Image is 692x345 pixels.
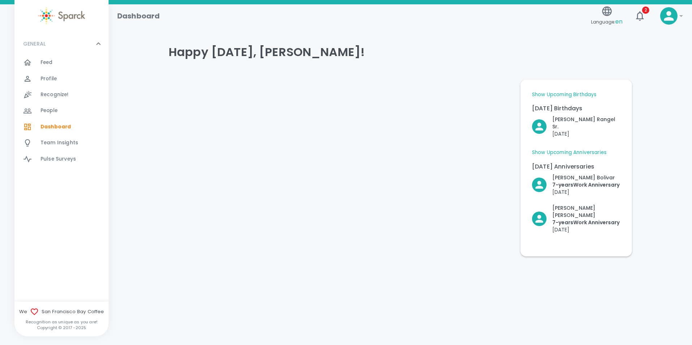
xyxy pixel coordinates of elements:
[14,55,109,170] div: GENERAL
[532,162,620,171] p: [DATE] Anniversaries
[41,75,57,82] span: Profile
[532,204,620,233] button: Click to Recognize!
[526,168,620,196] div: Click to Recognize!
[588,3,625,29] button: Language:en
[552,130,620,137] p: [DATE]
[14,307,109,316] span: We San Francisco Bay Coffee
[14,33,109,55] div: GENERAL
[14,71,109,87] a: Profile
[591,17,623,27] span: Language:
[169,45,632,59] h4: Happy [DATE], [PERSON_NAME]!
[615,17,623,26] span: en
[14,151,109,167] a: Pulse Surveys
[41,59,53,66] span: Feed
[552,116,620,130] p: [PERSON_NAME] Rangel Sr.
[14,87,109,103] a: Recognize!
[14,103,109,119] a: People
[41,123,71,131] span: Dashboard
[117,10,160,22] h1: Dashboard
[14,325,109,331] p: Copyright © 2017 - 2025
[552,181,620,188] p: 7- years Work Anniversary
[41,91,69,98] span: Recognize!
[552,226,620,233] p: [DATE]
[642,7,649,14] span: 2
[532,174,620,196] button: Click to Recognize!
[41,139,78,146] span: Team Insights
[552,188,620,196] p: [DATE]
[631,7,649,25] button: 2
[14,55,109,71] a: Feed
[41,107,58,114] span: People
[38,7,85,24] img: Sparck logo
[14,119,109,135] a: Dashboard
[532,116,620,137] button: Click to Recognize!
[41,156,76,163] span: Pulse Surveys
[526,199,620,233] div: Click to Recognize!
[532,91,596,98] a: Show Upcoming Birthdays
[14,7,109,24] a: Sparck logo
[14,319,109,325] p: Recognition as unique as you are!
[23,40,46,47] p: GENERAL
[552,219,620,226] p: 7- years Work Anniversary
[552,174,620,181] p: [PERSON_NAME] Bolivar
[526,110,620,137] div: Click to Recognize!
[532,149,607,156] a: Show Upcoming Anniversaries
[14,135,109,151] a: Team Insights
[552,204,620,219] p: [PERSON_NAME] [PERSON_NAME]
[532,104,620,113] p: [DATE] Birthdays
